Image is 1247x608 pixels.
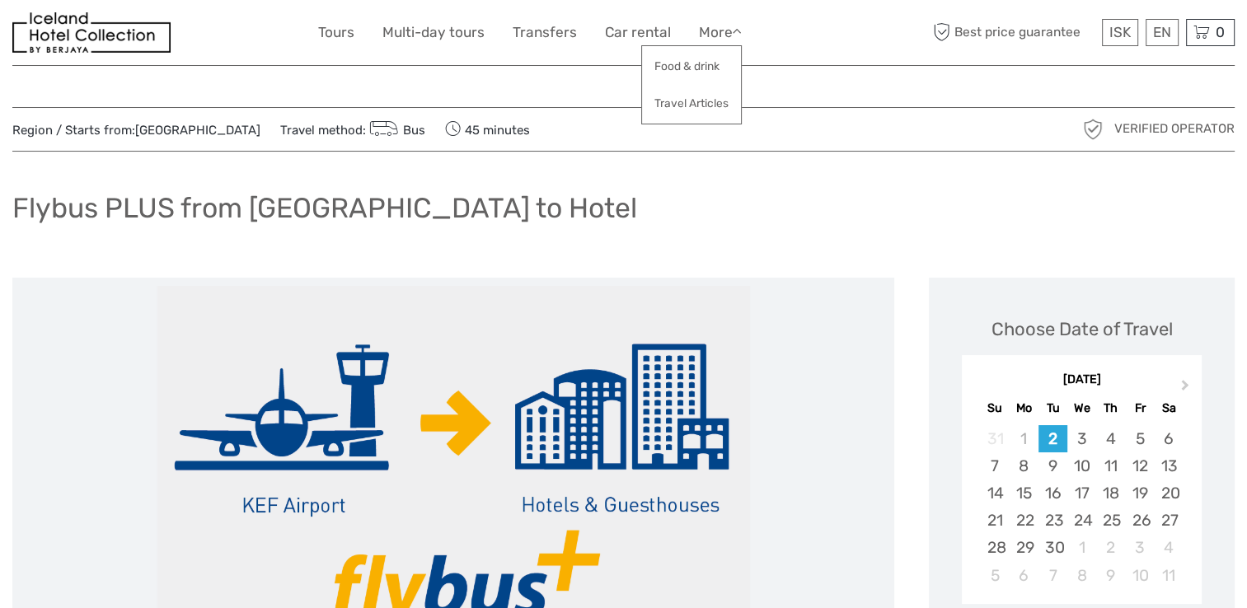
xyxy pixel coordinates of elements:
span: ISK [1109,24,1131,40]
img: 1844-aee08c21-73b1-41f0-80d1-75466d7068a3_logo_small.jpg [12,12,171,53]
div: Choose Monday, September 8th, 2025 [1010,452,1038,479]
h1: Flybus PLUS from [GEOGRAPHIC_DATA] to Hotel [12,191,637,225]
div: Choose Tuesday, September 9th, 2025 [1038,452,1067,479]
div: Choose Monday, September 15th, 2025 [1010,479,1038,507]
div: Choose Saturday, October 11th, 2025 [1155,562,1184,589]
div: Choose Thursday, September 18th, 2025 [1096,479,1125,507]
div: [DATE] [962,372,1202,389]
div: Th [1096,397,1125,419]
div: Choose Sunday, September 21st, 2025 [980,507,1009,534]
div: Choose Friday, September 12th, 2025 [1125,452,1154,479]
div: Choose Friday, September 19th, 2025 [1125,479,1154,507]
div: Choose Saturday, October 4th, 2025 [1155,534,1184,561]
div: Choose Thursday, September 25th, 2025 [1096,507,1125,534]
div: Choose Saturday, September 20th, 2025 [1155,479,1184,507]
div: Choose Date of Travel [992,316,1173,342]
div: month 2025-09 [968,425,1197,589]
a: More [699,21,742,44]
div: Su [980,397,1009,419]
div: Fr [1125,397,1154,419]
div: Choose Friday, September 26th, 2025 [1125,507,1154,534]
div: Choose Tuesday, September 23rd, 2025 [1038,507,1067,534]
div: Choose Tuesday, September 2nd, 2025 [1038,425,1067,452]
div: Choose Thursday, October 2nd, 2025 [1096,534,1125,561]
div: Choose Wednesday, September 10th, 2025 [1067,452,1096,479]
div: Choose Wednesday, September 17th, 2025 [1067,479,1096,507]
div: Choose Sunday, September 28th, 2025 [980,534,1009,561]
span: 0 [1213,24,1227,40]
div: Mo [1010,397,1038,419]
div: Choose Friday, September 5th, 2025 [1125,425,1154,452]
div: We [1067,397,1096,419]
div: Choose Tuesday, October 7th, 2025 [1038,562,1067,589]
span: Travel method: [280,118,425,141]
a: Multi-day tours [382,21,485,44]
div: Choose Saturday, September 6th, 2025 [1155,425,1184,452]
div: Tu [1038,397,1067,419]
div: Choose Sunday, September 14th, 2025 [980,479,1009,507]
a: Travel Articles [642,87,741,119]
div: Choose Thursday, September 4th, 2025 [1096,425,1125,452]
div: Choose Tuesday, September 16th, 2025 [1038,479,1067,507]
button: Next Month [1174,376,1200,402]
div: Sa [1155,397,1184,419]
a: [GEOGRAPHIC_DATA] [135,123,260,138]
div: Not available Monday, September 1st, 2025 [1010,425,1038,452]
div: Choose Wednesday, September 3rd, 2025 [1067,425,1096,452]
p: We're away right now. Please check back later! [23,29,186,42]
div: Choose Sunday, October 5th, 2025 [980,562,1009,589]
button: Open LiveChat chat widget [190,26,209,45]
div: Choose Thursday, October 9th, 2025 [1096,562,1125,589]
a: Tours [318,21,354,44]
a: Food & drink [642,50,741,82]
div: Choose Saturday, September 13th, 2025 [1155,452,1184,479]
div: Choose Tuesday, September 30th, 2025 [1038,534,1067,561]
div: Choose Friday, October 3rd, 2025 [1125,534,1154,561]
span: Verified Operator [1114,120,1235,138]
a: Transfers [513,21,577,44]
span: Best price guarantee [929,19,1098,46]
span: Region / Starts from: [12,122,260,139]
a: Car rental [605,21,671,44]
div: Choose Wednesday, October 1st, 2025 [1067,534,1096,561]
div: Choose Friday, October 10th, 2025 [1125,562,1154,589]
div: EN [1146,19,1179,46]
div: Not available Sunday, August 31st, 2025 [980,425,1009,452]
div: Choose Wednesday, September 24th, 2025 [1067,507,1096,534]
img: verified_operator_grey_128.png [1080,116,1106,143]
div: Choose Sunday, September 7th, 2025 [980,452,1009,479]
div: Choose Wednesday, October 8th, 2025 [1067,562,1096,589]
a: Bus [366,123,425,138]
div: Choose Saturday, September 27th, 2025 [1155,507,1184,534]
div: Choose Monday, September 22nd, 2025 [1010,507,1038,534]
div: Choose Monday, September 29th, 2025 [1010,534,1038,561]
span: 45 minutes [445,118,530,141]
div: Choose Monday, October 6th, 2025 [1010,562,1038,589]
div: Choose Thursday, September 11th, 2025 [1096,452,1125,479]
